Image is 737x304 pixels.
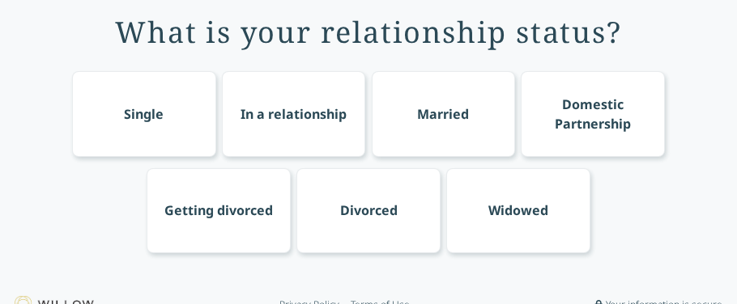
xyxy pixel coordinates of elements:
div: Widowed [488,201,548,220]
div: In a relationship [241,104,347,124]
div: What is your relationship status? [115,16,621,49]
div: Married [417,104,469,124]
div: Getting divorced [164,201,273,220]
div: Single [124,104,164,124]
div: Domestic Partnership [536,95,650,133]
div: Divorced [340,201,398,220]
